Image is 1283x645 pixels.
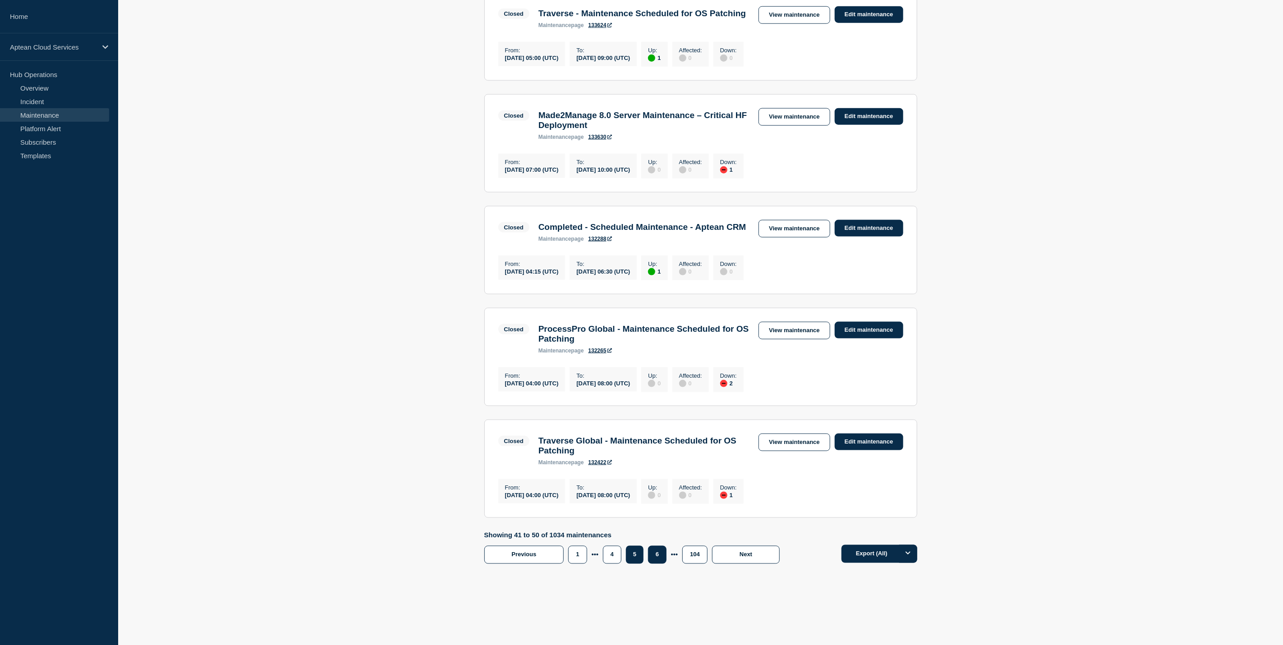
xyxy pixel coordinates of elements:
[720,261,737,267] p: Down :
[720,380,727,387] div: down
[538,134,584,140] p: page
[576,261,630,267] p: To :
[576,491,630,499] div: [DATE] 08:00 (UTC)
[538,436,750,456] h3: Traverse Global - Maintenance Scheduled for OS Patching
[648,546,667,564] button: 6
[679,372,702,379] p: Affected :
[720,47,737,54] p: Down :
[538,348,584,354] p: page
[679,261,702,267] p: Affected :
[835,322,903,339] a: Edit maintenance
[842,545,917,563] button: Export (All)
[589,348,612,354] a: 132265
[626,546,644,564] button: 5
[679,166,686,174] div: disabled
[679,159,702,165] p: Affected :
[603,546,621,564] button: 4
[679,491,702,499] div: 0
[679,55,686,62] div: disabled
[538,9,746,18] h3: Traverse - Maintenance Scheduled for OS Patching
[648,261,661,267] p: Up :
[648,166,655,174] div: disabled
[538,324,750,344] h3: ProcessPro Global - Maintenance Scheduled for OS Patching
[512,551,537,558] span: Previous
[505,267,559,275] div: [DATE] 04:15 (UTC)
[576,47,630,54] p: To :
[484,546,564,564] button: Previous
[576,484,630,491] p: To :
[720,159,737,165] p: Down :
[538,459,571,466] span: maintenance
[505,484,559,491] p: From :
[538,222,746,232] h3: Completed - Scheduled Maintenance - Aptean CRM
[10,43,97,51] p: Aptean Cloud Services
[679,492,686,499] div: disabled
[712,546,780,564] button: Next
[720,491,737,499] div: 1
[679,47,702,54] p: Affected :
[835,6,903,23] a: Edit maintenance
[648,54,661,62] div: 1
[576,267,630,275] div: [DATE] 06:30 (UTC)
[720,165,737,174] div: 1
[648,55,655,62] div: up
[505,491,559,499] div: [DATE] 04:00 (UTC)
[504,112,524,119] div: Closed
[720,379,737,387] div: 2
[504,438,524,444] div: Closed
[589,459,612,466] a: 132422
[835,108,903,125] a: Edit maintenance
[505,47,559,54] p: From :
[720,484,737,491] p: Down :
[589,22,612,28] a: 133624
[759,220,830,238] a: View maintenance
[679,165,702,174] div: 0
[682,546,708,564] button: 104
[505,165,559,173] div: [DATE] 07:00 (UTC)
[648,159,661,165] p: Up :
[679,268,686,275] div: disabled
[538,236,571,242] span: maintenance
[568,546,587,564] button: 1
[648,372,661,379] p: Up :
[538,22,571,28] span: maintenance
[740,551,752,558] span: Next
[576,372,630,379] p: To :
[679,267,702,275] div: 0
[648,380,655,387] div: disabled
[759,322,830,339] a: View maintenance
[679,54,702,62] div: 0
[505,261,559,267] p: From :
[720,166,727,174] div: down
[576,165,630,173] div: [DATE] 10:00 (UTC)
[504,224,524,231] div: Closed
[835,434,903,450] a: Edit maintenance
[538,459,584,466] p: page
[679,484,702,491] p: Affected :
[576,159,630,165] p: To :
[648,379,661,387] div: 0
[504,326,524,333] div: Closed
[538,134,571,140] span: maintenance
[505,159,559,165] p: From :
[589,134,612,140] a: 133630
[720,55,727,62] div: disabled
[538,22,584,28] p: page
[720,372,737,379] p: Down :
[538,348,571,354] span: maintenance
[648,267,661,275] div: 1
[484,531,785,539] p: Showing 41 to 50 of 1034 maintenances
[720,54,737,62] div: 0
[576,54,630,61] div: [DATE] 09:00 (UTC)
[648,165,661,174] div: 0
[648,484,661,491] p: Up :
[538,236,584,242] p: page
[759,108,830,126] a: View maintenance
[720,268,727,275] div: disabled
[504,10,524,17] div: Closed
[648,492,655,499] div: disabled
[899,545,917,563] button: Options
[648,268,655,275] div: up
[505,379,559,387] div: [DATE] 04:00 (UTC)
[720,492,727,499] div: down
